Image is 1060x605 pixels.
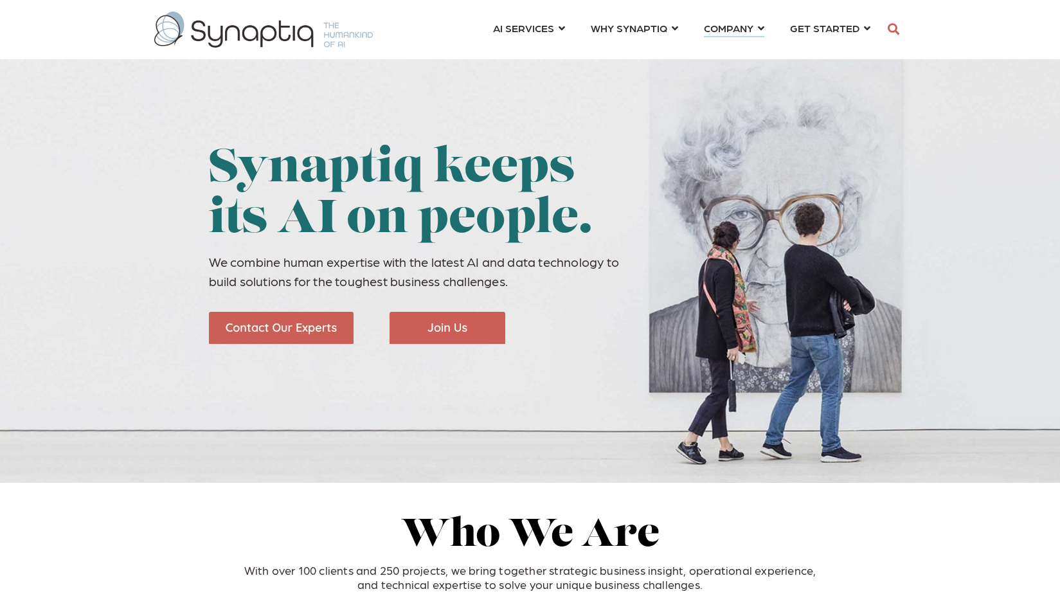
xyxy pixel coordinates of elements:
[591,16,678,40] a: WHY SYNAPTIQ
[493,19,554,37] span: AI SERVICES
[209,312,354,344] img: Contact Our Experts
[493,16,565,40] a: AI SERVICES
[390,312,505,344] img: Join Us
[154,12,373,48] img: synaptiq logo-1
[704,19,753,37] span: COMPANY
[209,252,632,291] p: We combine human expertise with the latest AI and data technology to build solutions for the toug...
[704,16,764,40] a: COMPANY
[790,16,870,40] a: GET STARTED
[241,563,820,591] p: With over 100 clients and 250 projects, we bring together strategic business insight, operational...
[241,515,820,557] h2: Who We Are
[591,19,667,37] span: WHY SYNAPTIQ
[480,6,883,53] nav: menu
[790,19,859,37] span: GET STARTED
[209,147,593,244] span: Synaptiq keeps its AI on people.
